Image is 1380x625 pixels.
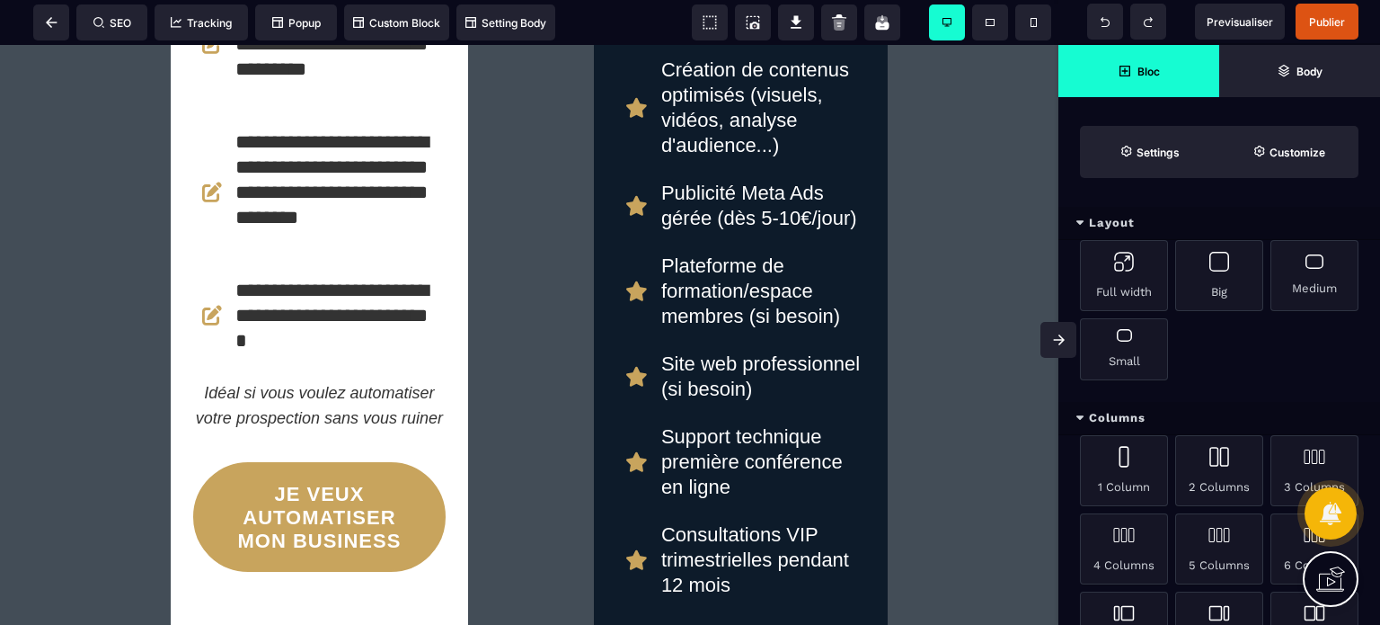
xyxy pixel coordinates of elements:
div: 3 Columns [1270,435,1358,506]
span: Setting Body [465,16,546,30]
div: Medium [1270,240,1358,311]
span: View components [692,4,728,40]
div: Columns [1058,402,1380,435]
span: Previsualiser [1207,15,1273,29]
div: Support technique première conférence en ligne [661,379,861,455]
div: Création de contenus optimisés (visuels, vidéos, analyse d'audience...) [661,13,861,113]
span: Screenshot [735,4,771,40]
div: Full width [1080,240,1168,311]
span: Tracking [171,16,232,30]
span: Preview [1195,4,1285,40]
span: Popup [272,16,321,30]
span: Open Layer Manager [1219,45,1380,97]
div: Layout [1058,207,1380,240]
span: Publier [1309,15,1345,29]
div: 4 Columns [1080,513,1168,585]
div: Site web professionnel (si besoin) [661,307,861,357]
strong: Body [1296,65,1322,78]
div: Plateforme de formation/espace membres (si besoin) [661,209,861,284]
text: Idéal si vous voulez automatiser votre prospection sans vous ruiner [193,331,446,390]
div: 1 Column [1080,435,1168,506]
div: 5 Columns [1175,513,1263,585]
span: SEO [93,16,131,30]
div: Consultations VIP trimestrielles pendant 12 mois [661,478,861,553]
button: JE VEUX AUTOMATISER MON BUSINESS [193,417,446,527]
div: Small [1080,318,1168,380]
div: Big [1175,240,1263,311]
div: 6 Columns [1270,513,1358,585]
span: Open Blocks [1058,45,1219,97]
span: Settings [1080,126,1219,178]
strong: Settings [1137,146,1180,159]
span: Open Style Manager [1219,126,1358,178]
div: 2 Columns [1175,435,1263,506]
strong: Bloc [1137,65,1160,78]
div: Publicité Meta Ads gérée (dès 5-10€/jour) [661,136,861,186]
strong: Customize [1269,146,1325,159]
span: Custom Block [353,16,440,30]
